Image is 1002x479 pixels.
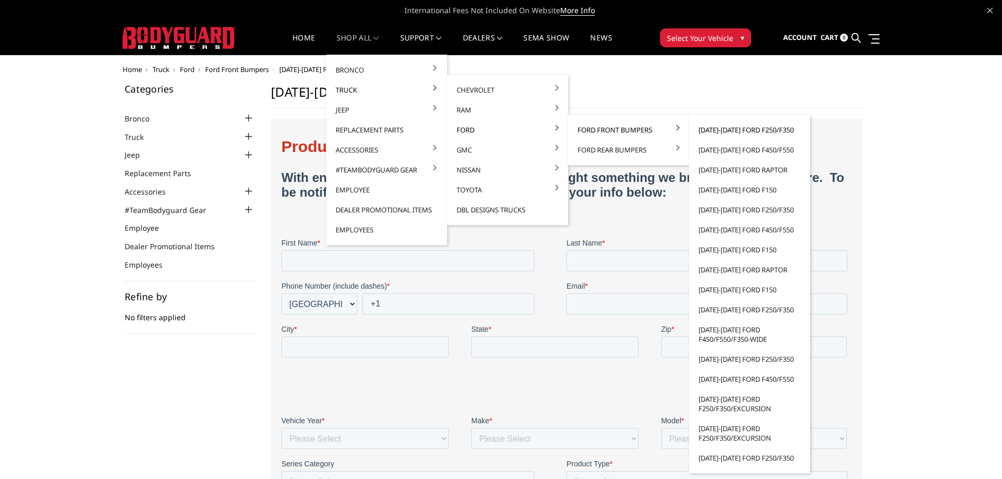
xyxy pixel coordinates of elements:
[451,100,564,120] a: Ram
[125,186,179,197] a: Accessories
[125,241,228,252] a: Dealer Promotional Items
[572,140,685,160] a: Ford Rear Bumpers
[330,160,443,180] a: #TeamBodyguard Gear
[271,84,862,108] h1: [DATE]-[DATE] Ford F250/F350/Excursion
[330,60,443,80] a: Bronco
[125,131,157,142] a: Truck
[292,34,315,55] a: Home
[205,65,269,74] a: Ford Front Bumpers
[330,140,443,160] a: Accessories
[451,120,564,140] a: Ford
[125,168,204,179] a: Replacement Parts
[693,349,806,369] a: [DATE]-[DATE] Ford F250/F350
[693,200,806,220] a: [DATE]-[DATE] Ford F250/F350
[523,34,569,55] a: SEMA Show
[153,65,169,74] a: Truck
[337,34,379,55] a: shop all
[783,24,817,52] a: Account
[330,220,443,240] a: Employees
[279,65,404,74] span: [DATE]-[DATE] Ford F250/F350/Excursion
[123,27,236,49] img: BODYGUARD BUMPERS
[693,140,806,160] a: [DATE]-[DATE] Ford F450/F550
[693,448,806,468] a: [DATE]-[DATE] Ford F250/F350
[693,260,806,280] a: [DATE]-[DATE] Ford Raptor
[821,33,838,42] span: Cart
[125,222,172,233] a: Employee
[285,152,303,161] span: Email
[125,113,163,124] a: Bronco
[949,429,1002,479] iframe: Chat Widget
[190,287,208,295] span: Make
[840,34,848,42] span: 8
[2,270,4,279] span: .
[380,287,400,295] span: Model
[693,280,806,300] a: [DATE]-[DATE] Ford F150
[125,205,219,216] a: #TeamBodyguard Gear
[451,180,564,200] a: Toyota
[693,369,806,389] a: [DATE]-[DATE] Ford F450/F550
[125,292,255,301] h5: Refine by
[693,419,806,448] a: [DATE]-[DATE] Ford F250/F350/Excursion
[330,100,443,120] a: Jeep
[693,240,806,260] a: [DATE]-[DATE] Ford F150
[660,28,751,47] button: Select Your Vehicle
[123,65,142,74] a: Home
[125,259,176,270] a: Employees
[330,120,443,140] a: Replacement Parts
[180,65,195,74] a: Ford
[190,196,207,204] span: State
[400,34,442,55] a: Support
[693,180,806,200] a: [DATE]-[DATE] Ford F150
[667,33,733,44] span: Select Your Vehicle
[821,24,848,52] a: Cart 8
[451,160,564,180] a: Nissan
[693,300,806,320] a: [DATE]-[DATE] Ford F250/F350
[451,80,564,100] a: Chevrolet
[693,220,806,240] a: [DATE]-[DATE] Ford F450/F550
[330,180,443,200] a: Employee
[451,200,564,220] a: DBL Designs Trucks
[330,80,443,100] a: Truck
[693,320,806,349] a: [DATE]-[DATE] Ford F450/F550/F350-wide
[560,5,595,16] a: More Info
[380,196,390,204] span: Zip
[330,200,443,220] a: Dealer Promotional Items
[783,33,817,42] span: Account
[572,120,685,140] a: Ford Front Bumpers
[693,389,806,419] a: [DATE]-[DATE] Ford F250/F350/Excursion
[463,34,503,55] a: Dealers
[741,32,744,43] span: ▾
[285,330,328,339] span: Product Type
[125,84,255,94] h5: Categories
[693,120,806,140] a: [DATE]-[DATE] Ford F250/F350
[693,160,806,180] a: [DATE]-[DATE] Ford Raptor
[590,34,612,55] a: News
[125,292,255,334] div: No filters applied
[451,140,564,160] a: GMC
[125,149,153,160] a: Jeep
